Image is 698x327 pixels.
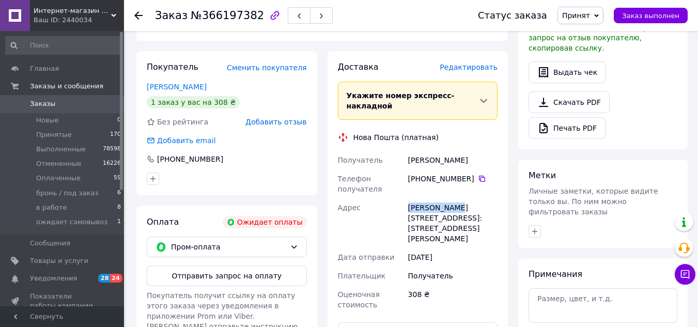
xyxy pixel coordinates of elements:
span: Редактировать [440,63,498,71]
span: 78598 [103,145,121,154]
span: 8 [117,203,121,212]
span: Новые [36,116,59,125]
span: 16226 [103,159,121,168]
span: Доставка [338,62,379,72]
span: Личные заметки, которые видите только вы. По ним можно фильтровать заказы [529,187,658,216]
span: Главная [30,64,59,73]
span: Показатели работы компании [30,292,96,310]
div: [PERSON_NAME][STREET_ADDRESS]: [STREET_ADDRESS][PERSON_NAME] [406,198,500,248]
span: Интернет-магазин HealthSport [34,6,111,15]
div: Нова Пошта (платная) [351,132,441,143]
span: Пром-оплата [171,241,286,253]
div: 1 заказ у вас на 308 ₴ [147,96,240,108]
div: [DATE] [406,248,500,267]
div: 308 ₴ [406,285,500,314]
input: Поиск [5,36,122,55]
button: Выдать чек [529,61,606,83]
span: 6 [117,189,121,198]
span: Добавить отзыв [245,118,306,126]
span: Заказы [30,99,55,108]
div: Ваш ID: 2440034 [34,15,124,25]
span: Оплата [147,217,179,227]
span: 24 [110,274,122,283]
span: Получатель [338,156,383,164]
span: №366197382 [191,9,264,22]
span: Укажите номер экспресс-накладной [347,91,455,110]
span: 59 [114,174,121,183]
span: Плательщик [338,272,386,280]
span: Оценочная стоимость [338,290,380,309]
span: Оплаченные [36,174,81,183]
span: Метки [529,170,556,180]
span: Без рейтинга [157,118,208,126]
span: Заказы и сообщения [30,82,103,91]
span: Заказ [155,9,188,22]
button: Чат с покупателем [675,264,695,285]
span: Отмененные [36,159,81,168]
span: Товары и услуги [30,256,88,266]
span: Адрес [338,204,361,212]
span: Дата отправки [338,253,395,261]
span: Принятые [36,130,72,139]
div: Вернуться назад [134,10,143,21]
div: Добавить email [146,135,217,146]
a: Скачать PDF [529,91,610,113]
span: Выполненные [36,145,86,154]
span: Покупатель [147,62,198,72]
span: Принят [562,11,590,20]
div: Статус заказа [478,10,547,21]
span: в работе [36,203,67,212]
span: 28 [98,274,110,283]
span: Телефон получателя [338,175,382,193]
div: Получатель [406,267,500,285]
span: У вас есть 29 дней, чтобы отправить запрос на отзыв покупателю, скопировав ссылку. [529,23,670,52]
div: Ожидает оплаты [223,216,307,228]
span: бронь / под заказ [36,189,98,198]
span: ожидает самовывоз [36,217,107,227]
span: 0 [117,116,121,125]
a: Печать PDF [529,117,606,139]
div: Добавить email [156,135,217,146]
div: [PHONE_NUMBER] [156,154,224,164]
span: 1 [117,217,121,227]
div: [PERSON_NAME] [406,151,500,169]
button: Заказ выполнен [614,8,688,23]
span: 170 [110,130,121,139]
span: Заказ выполнен [622,12,679,20]
button: Отправить запрос на оплату [147,266,307,286]
span: Сменить покупателя [227,64,306,72]
span: Сообщения [30,239,70,248]
a: [PERSON_NAME] [147,83,207,91]
span: Примечания [529,269,582,279]
div: [PHONE_NUMBER] [408,174,498,184]
span: Уведомления [30,274,77,283]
